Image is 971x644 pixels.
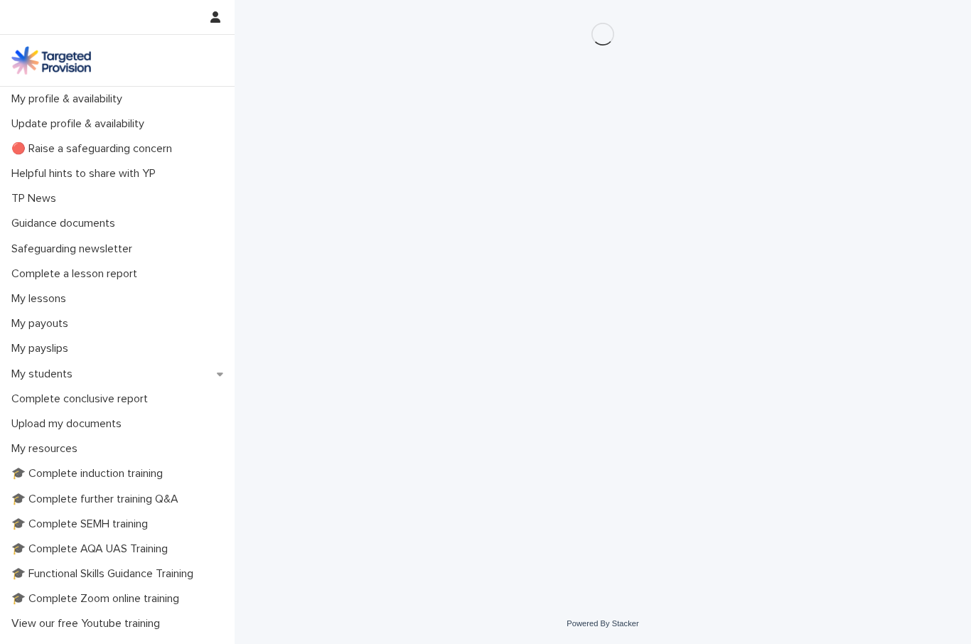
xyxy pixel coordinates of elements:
[6,117,156,131] p: Update profile & availability
[567,619,638,628] a: Powered By Stacker
[6,92,134,106] p: My profile & availability
[6,617,171,630] p: View our free Youtube training
[6,392,159,406] p: Complete conclusive report
[6,367,84,381] p: My students
[6,317,80,331] p: My payouts
[6,217,127,230] p: Guidance documents
[6,142,183,156] p: 🔴 Raise a safeguarding concern
[6,567,205,581] p: 🎓 Functional Skills Guidance Training
[6,167,167,181] p: Helpful hints to share with YP
[6,242,144,256] p: Safeguarding newsletter
[6,192,68,205] p: TP News
[6,493,190,506] p: 🎓 Complete further training Q&A
[6,592,191,606] p: 🎓 Complete Zoom online training
[6,292,77,306] p: My lessons
[11,46,91,75] img: M5nRWzHhSzIhMunXDL62
[6,342,80,355] p: My payslips
[6,267,149,281] p: Complete a lesson report
[6,442,89,456] p: My resources
[6,542,179,556] p: 🎓 Complete AQA UAS Training
[6,417,133,431] p: Upload my documents
[6,467,174,481] p: 🎓 Complete induction training
[6,517,159,531] p: 🎓 Complete SEMH training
